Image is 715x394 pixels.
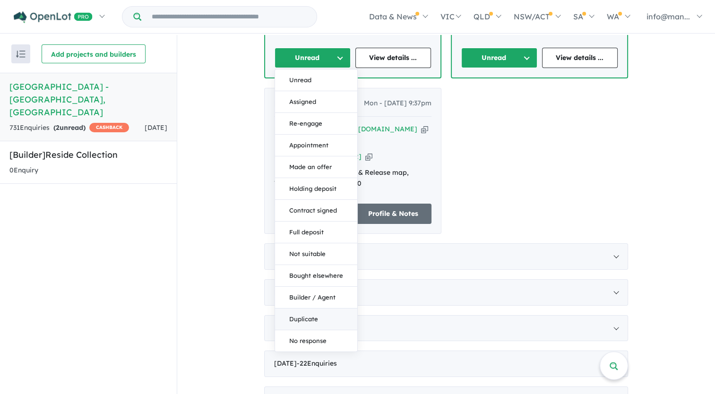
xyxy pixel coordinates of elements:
[275,243,357,265] button: Not suitable
[42,44,146,63] button: Add projects and builders
[275,135,357,156] button: Appointment
[53,123,86,132] strong: ( unread)
[9,80,167,119] h5: [GEOGRAPHIC_DATA] - [GEOGRAPHIC_DATA] , [GEOGRAPHIC_DATA]
[274,168,326,177] strong: Requested info:
[275,69,357,91] button: Unread
[275,156,357,178] button: Made an offer
[275,200,357,222] button: Contract signed
[275,265,357,287] button: Bought elsewhere
[275,69,358,352] div: Unread
[275,222,357,243] button: Full deposit
[143,7,315,27] input: Try estate name, suburb, builder or developer
[275,287,357,308] button: Builder / Agent
[14,11,93,23] img: Openlot PRO Logo White
[89,123,129,132] span: CASHBACK
[275,178,357,200] button: Holding deposit
[9,148,167,161] h5: [Builder] Reside Collection
[365,152,372,162] button: Copy
[274,152,298,161] strong: Mobile:
[274,167,431,190] div: Price-list & Release map, Vacant land from $321,000
[9,165,38,176] div: 0 Enquir y
[542,48,618,68] a: View details ...
[264,243,628,270] div: [DATE]
[264,315,628,342] div: [DATE]
[274,125,294,133] strong: Email:
[646,12,690,21] span: info@man...
[421,124,428,134] button: Copy
[275,113,357,135] button: Re-engage
[275,48,351,68] button: Unread
[355,48,431,68] a: View details ...
[275,330,357,351] button: No response
[355,204,432,224] a: Profile & Notes
[264,351,628,377] div: [DATE]
[264,279,628,306] div: [DATE]
[274,99,332,107] span: [PERSON_NAME]
[275,308,357,330] button: Duplicate
[16,51,26,58] img: sort.svg
[275,91,357,113] button: Assigned
[364,98,431,109] span: Mon - [DATE] 9:37pm
[274,98,332,109] a: [PERSON_NAME]
[297,359,337,368] span: - 22 Enquir ies
[461,48,537,68] button: Unread
[274,204,351,224] button: Assigned
[145,123,167,132] span: [DATE]
[9,122,129,134] div: 731 Enquir ies
[56,123,60,132] span: 2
